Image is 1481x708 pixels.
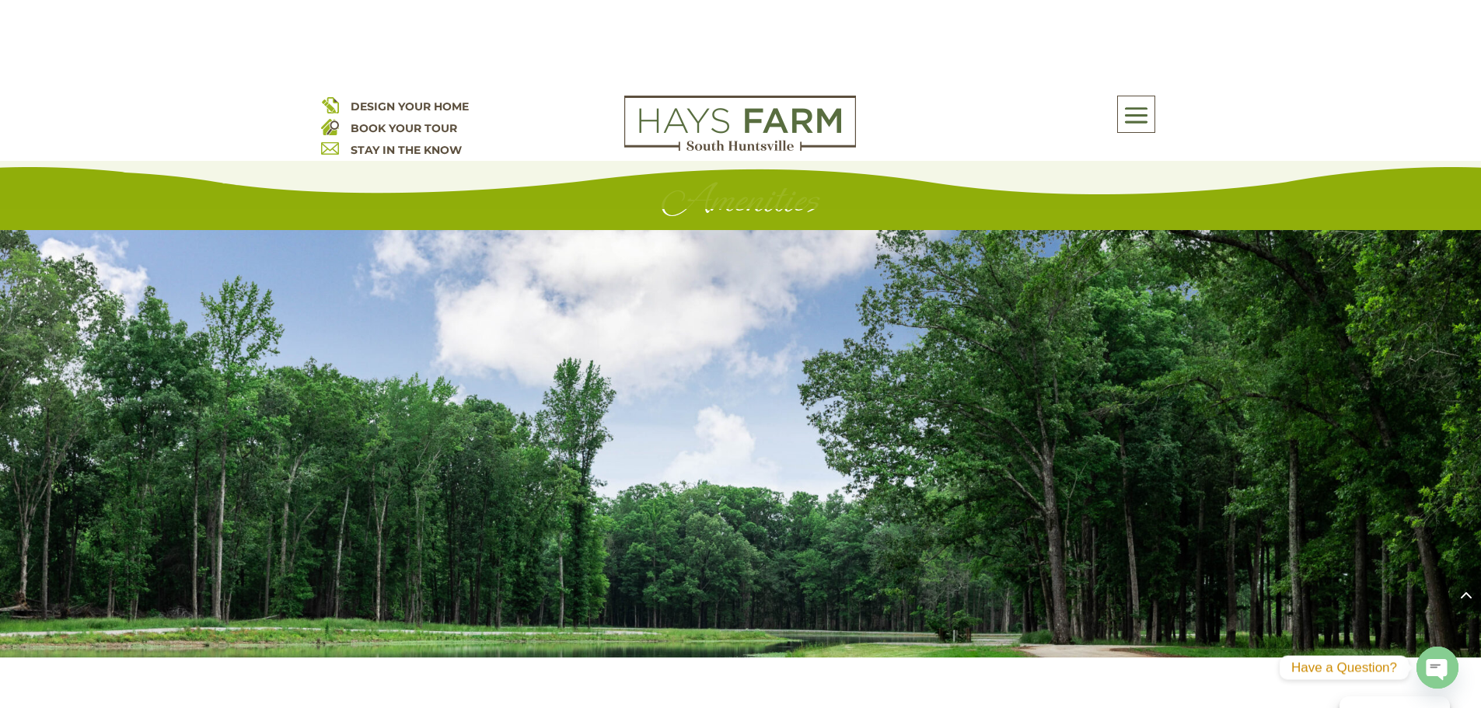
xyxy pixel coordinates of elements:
[624,141,856,155] a: hays farm homes huntsville development
[321,117,339,135] img: book your home tour
[624,96,856,152] img: Logo
[351,121,457,135] a: BOOK YOUR TOUR
[351,99,469,113] a: DESIGN YOUR HOME
[321,96,339,113] img: design your home
[351,143,462,157] a: STAY IN THE KNOW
